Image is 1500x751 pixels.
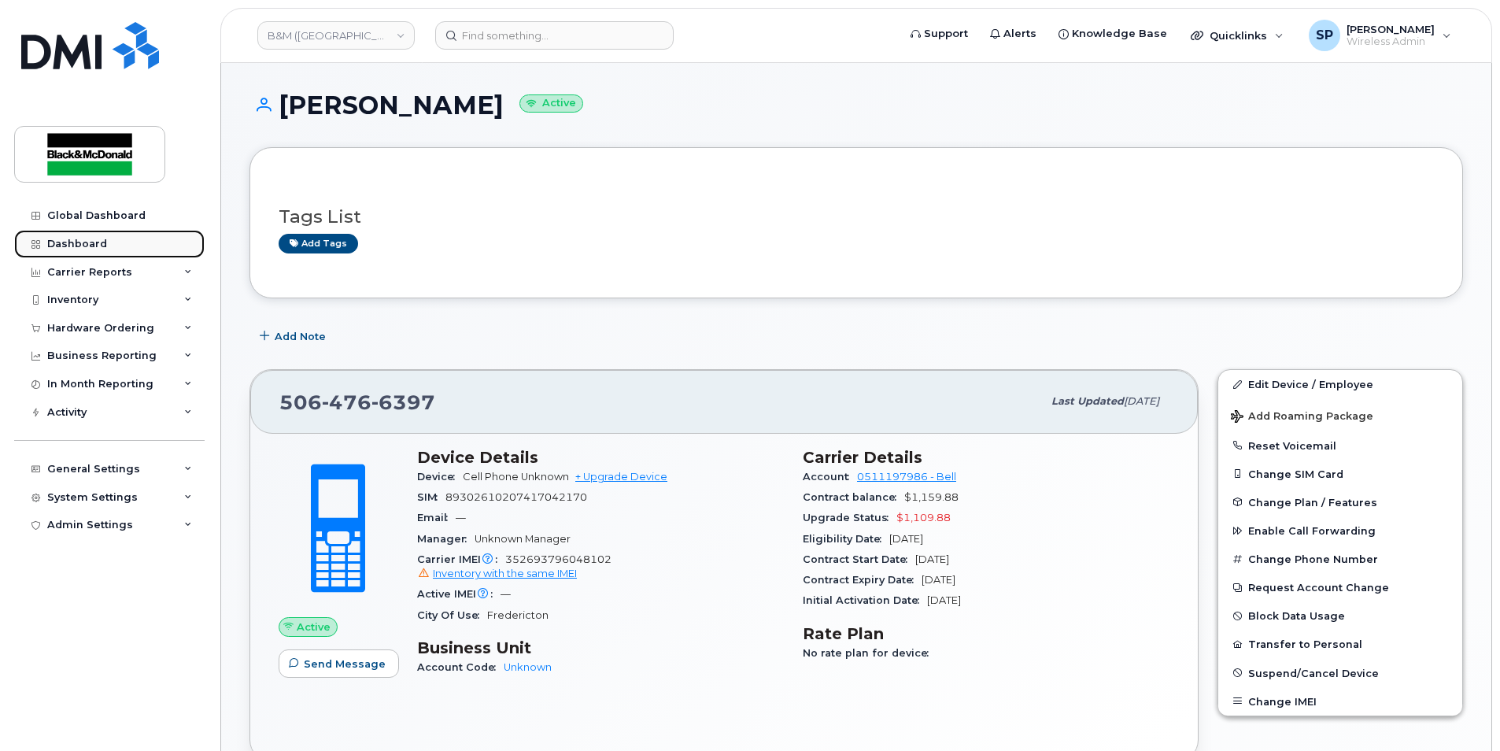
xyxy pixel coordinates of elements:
[803,448,1169,467] h3: Carrier Details
[889,533,923,545] span: [DATE]
[249,322,339,350] button: Add Note
[504,661,552,673] a: Unknown
[803,491,904,503] span: Contract balance
[519,94,583,113] small: Active
[1051,395,1124,407] span: Last updated
[857,471,956,483] a: 0511197986 - Bell
[915,553,949,565] span: [DATE]
[1218,545,1462,573] button: Change Phone Number
[417,533,475,545] span: Manager
[417,553,784,582] span: 352693796048102
[575,471,667,483] a: + Upgrade Device
[1218,516,1462,545] button: Enable Call Forwarding
[1218,630,1462,658] button: Transfer to Personal
[275,329,326,344] span: Add Note
[803,594,927,606] span: Initial Activation Date
[417,491,445,503] span: SIM
[1124,395,1159,407] span: [DATE]
[1248,667,1379,679] span: Suspend/Cancel Device
[279,234,358,253] a: Add tags
[1248,496,1377,508] span: Change Plan / Features
[417,553,505,565] span: Carrier IMEI
[1218,601,1462,630] button: Block Data Usage
[433,568,577,579] span: Inventory with the same IMEI
[304,657,386,671] span: Send Message
[445,491,587,503] span: 89302610207417042170
[279,390,435,414] span: 506
[417,588,501,600] span: Active IMEI
[803,471,857,483] span: Account
[803,624,1169,643] h3: Rate Plan
[927,594,961,606] span: [DATE]
[904,491,959,503] span: $1,159.88
[487,609,549,621] span: Fredericton
[322,390,371,414] span: 476
[463,471,569,483] span: Cell Phone Unknown
[1248,525,1376,537] span: Enable Call Forwarding
[1231,410,1373,425] span: Add Roaming Package
[475,533,571,545] span: Unknown Manager
[417,568,577,579] a: Inventory with the same IMEI
[803,574,922,586] span: Contract Expiry Date
[501,588,511,600] span: —
[279,649,399,678] button: Send Message
[1218,488,1462,516] button: Change Plan / Features
[417,448,784,467] h3: Device Details
[896,512,951,523] span: $1,109.88
[417,661,504,673] span: Account Code
[803,533,889,545] span: Eligibility Date
[417,609,487,621] span: City Of Use
[1218,431,1462,460] button: Reset Voicemail
[803,553,915,565] span: Contract Start Date
[1218,460,1462,488] button: Change SIM Card
[1218,370,1462,398] a: Edit Device / Employee
[417,471,463,483] span: Device
[371,390,435,414] span: 6397
[803,512,896,523] span: Upgrade Status
[417,638,784,657] h3: Business Unit
[456,512,466,523] span: —
[1218,573,1462,601] button: Request Account Change
[1218,399,1462,431] button: Add Roaming Package
[249,91,1463,119] h1: [PERSON_NAME]
[297,620,331,634] span: Active
[279,207,1434,227] h3: Tags List
[417,512,456,523] span: Email
[1218,659,1462,687] button: Suspend/Cancel Device
[1218,687,1462,716] button: Change IMEI
[922,574,955,586] span: [DATE]
[803,647,937,659] span: No rate plan for device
